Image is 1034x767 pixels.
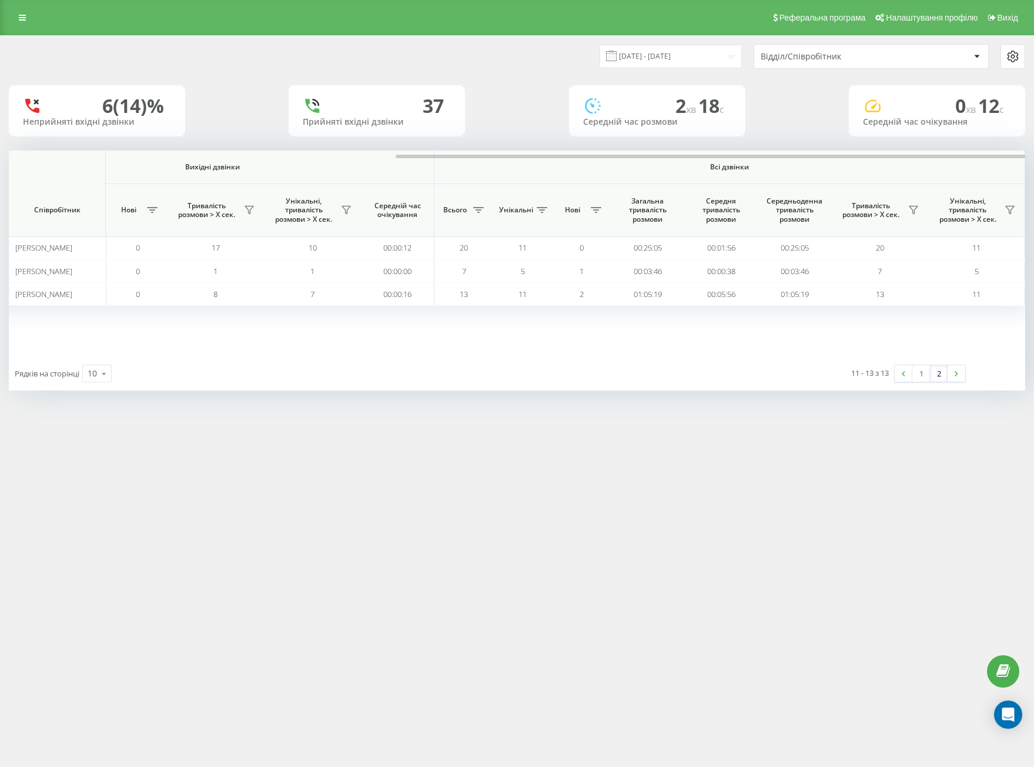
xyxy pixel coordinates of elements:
div: Неприйняті вхідні дзвінки [23,117,171,127]
span: Налаштування профілю [886,13,978,22]
span: 5 [521,266,525,276]
td: 00:00:38 [684,259,758,282]
span: 5 [975,266,979,276]
span: 8 [213,289,217,299]
span: 2 [675,93,698,118]
td: 00:01:56 [684,236,758,259]
span: Всього [440,205,470,215]
span: Рядків на сторінці [15,368,79,379]
span: Середній час очікування [370,201,425,219]
span: 18 [698,93,724,118]
span: Реферальна програма [779,13,866,22]
span: 10 [309,242,317,253]
span: c [720,103,724,116]
a: 1 [912,365,930,382]
span: 11 [972,242,981,253]
a: 2 [930,365,948,382]
div: 37 [423,95,444,117]
span: Унікальні, тривалість розмови > Х сек. [270,196,337,224]
span: c [999,103,1004,116]
span: Всі дзвінки [469,162,990,172]
span: хв [966,103,978,116]
span: хв [686,103,698,116]
span: 7 [878,266,882,276]
div: 10 [88,368,97,379]
span: Співробітник [19,205,95,215]
td: 00:00:12 [361,236,434,259]
span: 0 [136,266,140,276]
span: 17 [212,242,220,253]
td: 00:25:05 [611,236,684,259]
span: 2 [580,289,584,299]
span: 7 [310,289,314,299]
span: 11 [972,289,981,299]
span: 20 [460,242,468,253]
span: Вихідні дзвінки [18,162,407,172]
span: 11 [518,242,527,253]
span: 0 [580,242,584,253]
span: Унікальні, тривалість розмови > Х сек. [934,196,1001,224]
div: Відділ/Співробітник [761,52,901,62]
span: Загальна тривалість розмови [620,196,675,224]
div: Прийняті вхідні дзвінки [303,117,451,127]
span: Вихід [998,13,1018,22]
span: 1 [310,266,314,276]
span: Нові [114,205,143,215]
span: [PERSON_NAME] [15,266,72,276]
td: 00:03:46 [758,259,831,282]
td: 01:05:19 [611,283,684,306]
span: 11 [518,289,527,299]
span: 20 [876,242,884,253]
span: Тривалість розмови > Х сек. [173,201,240,219]
span: 0 [136,289,140,299]
td: 00:00:16 [361,283,434,306]
td: 00:03:46 [611,259,684,282]
span: 12 [978,93,1004,118]
td: 01:05:19 [758,283,831,306]
div: Open Intercom Messenger [994,701,1022,729]
span: 7 [462,266,466,276]
span: 0 [955,93,978,118]
span: Унікальні [499,205,533,215]
span: Середня тривалість розмови [693,196,749,224]
span: 0 [136,242,140,253]
span: 13 [876,289,884,299]
span: Тривалість розмови > Х сек. [837,201,905,219]
span: 1 [213,266,217,276]
div: 6 (14)% [102,95,164,117]
span: Середньоденна тривалість розмови [767,196,822,224]
span: [PERSON_NAME] [15,242,72,253]
td: 00:00:00 [361,259,434,282]
span: [PERSON_NAME] [15,289,72,299]
div: 11 - 13 з 13 [851,367,889,379]
span: Нові [558,205,587,215]
span: 13 [460,289,468,299]
td: 00:25:05 [758,236,831,259]
span: 1 [580,266,584,276]
td: 00:05:56 [684,283,758,306]
div: Середній час розмови [583,117,731,127]
div: Середній час очікування [863,117,1011,127]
